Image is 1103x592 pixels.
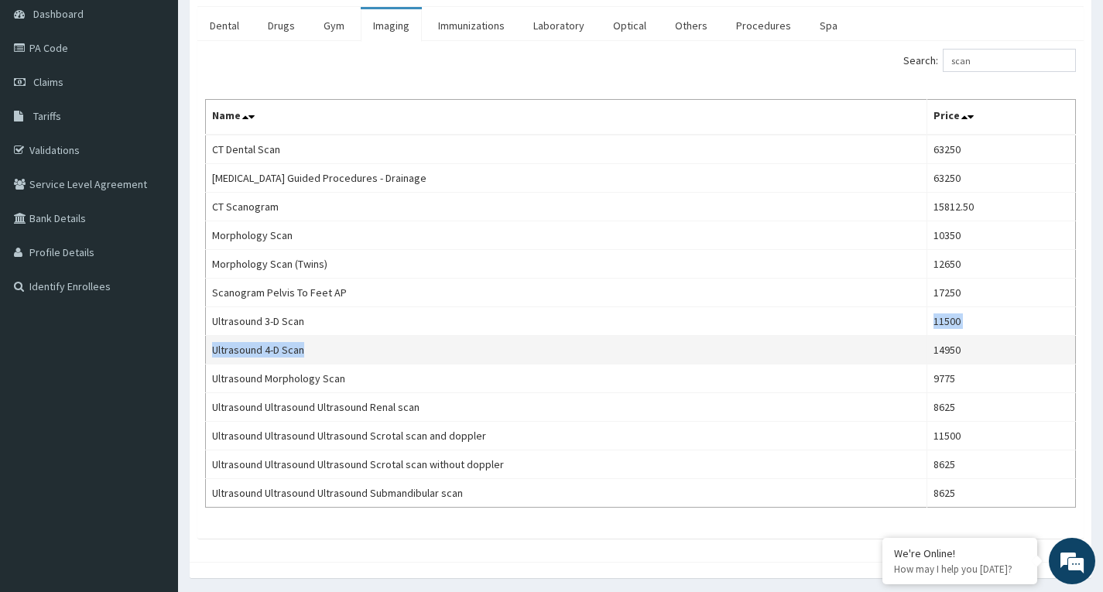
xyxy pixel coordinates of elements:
td: Ultrasound 3-D Scan [206,307,927,336]
a: Laboratory [521,9,597,42]
a: Others [663,9,720,42]
input: Search: [943,49,1076,72]
span: Claims [33,75,63,89]
a: Optical [601,9,659,42]
td: 9775 [927,364,1076,393]
img: d_794563401_company_1708531726252_794563401 [29,77,63,116]
a: Spa [807,9,850,42]
a: Gym [311,9,357,42]
td: 8625 [927,450,1076,479]
td: CT Scanogram [206,193,927,221]
span: Dashboard [33,7,84,21]
a: Drugs [255,9,307,42]
td: 11500 [927,307,1076,336]
span: Tariffs [33,109,61,123]
a: Dental [197,9,252,42]
span: We're online! [90,195,214,351]
td: 14950 [927,336,1076,364]
td: Morphology Scan (Twins) [206,250,927,279]
td: 8625 [927,393,1076,422]
th: Name [206,100,927,135]
a: Immunizations [426,9,517,42]
td: 17250 [927,279,1076,307]
td: 63250 [927,164,1076,193]
td: CT Dental Scan [206,135,927,164]
p: How may I help you today? [894,563,1026,576]
a: Procedures [724,9,803,42]
textarea: Type your message and hit 'Enter' [8,423,295,477]
td: 12650 [927,250,1076,279]
td: Ultrasound Ultrasound Ultrasound Scrotal scan and doppler [206,422,927,450]
a: Imaging [361,9,422,42]
div: Minimize live chat window [254,8,291,45]
td: 11500 [927,422,1076,450]
td: Ultrasound Ultrasound Ultrasound Scrotal scan without doppler [206,450,927,479]
td: Ultrasound Ultrasound Ultrasound Renal scan [206,393,927,422]
td: 8625 [927,479,1076,508]
td: 63250 [927,135,1076,164]
td: Scanogram Pelvis To Feet AP [206,279,927,307]
label: Search: [903,49,1076,72]
div: We're Online! [894,546,1026,560]
td: 10350 [927,221,1076,250]
td: Morphology Scan [206,221,927,250]
td: [MEDICAL_DATA] Guided Procedures - Drainage [206,164,927,193]
td: 15812.50 [927,193,1076,221]
th: Price [927,100,1076,135]
div: Chat with us now [80,87,260,107]
td: Ultrasound Morphology Scan [206,364,927,393]
td: Ultrasound Ultrasound Ultrasound Submandibular scan [206,479,927,508]
td: Ultrasound 4-D Scan [206,336,927,364]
